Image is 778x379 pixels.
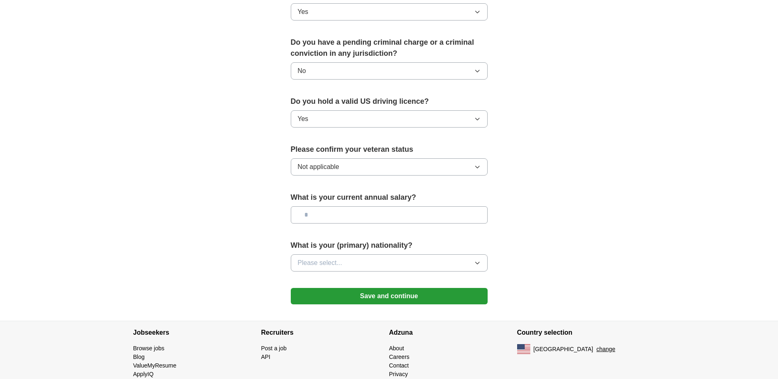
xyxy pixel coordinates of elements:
[133,371,154,377] a: ApplyIQ
[596,345,615,354] button: change
[298,114,308,124] span: Yes
[133,354,145,360] a: Blog
[298,66,306,76] span: No
[389,354,410,360] a: Careers
[261,354,271,360] a: API
[291,144,488,155] label: Please confirm your veteran status
[389,362,409,369] a: Contact
[133,345,164,352] a: Browse jobs
[298,162,339,172] span: Not applicable
[298,7,308,17] span: Yes
[517,321,645,344] h4: Country selection
[291,240,488,251] label: What is your (primary) nationality?
[517,344,530,354] img: US flag
[291,96,488,107] label: Do you hold a valid US driving licence?
[389,345,404,352] a: About
[291,62,488,80] button: No
[291,3,488,21] button: Yes
[133,362,177,369] a: ValueMyResume
[291,192,488,203] label: What is your current annual salary?
[298,258,342,268] span: Please select...
[389,371,408,377] a: Privacy
[291,254,488,272] button: Please select...
[261,345,287,352] a: Post a job
[291,110,488,128] button: Yes
[291,288,488,304] button: Save and continue
[534,345,593,354] span: [GEOGRAPHIC_DATA]
[291,158,488,176] button: Not applicable
[291,37,488,59] label: Do you have a pending criminal charge or a criminal conviction in any jurisdiction?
